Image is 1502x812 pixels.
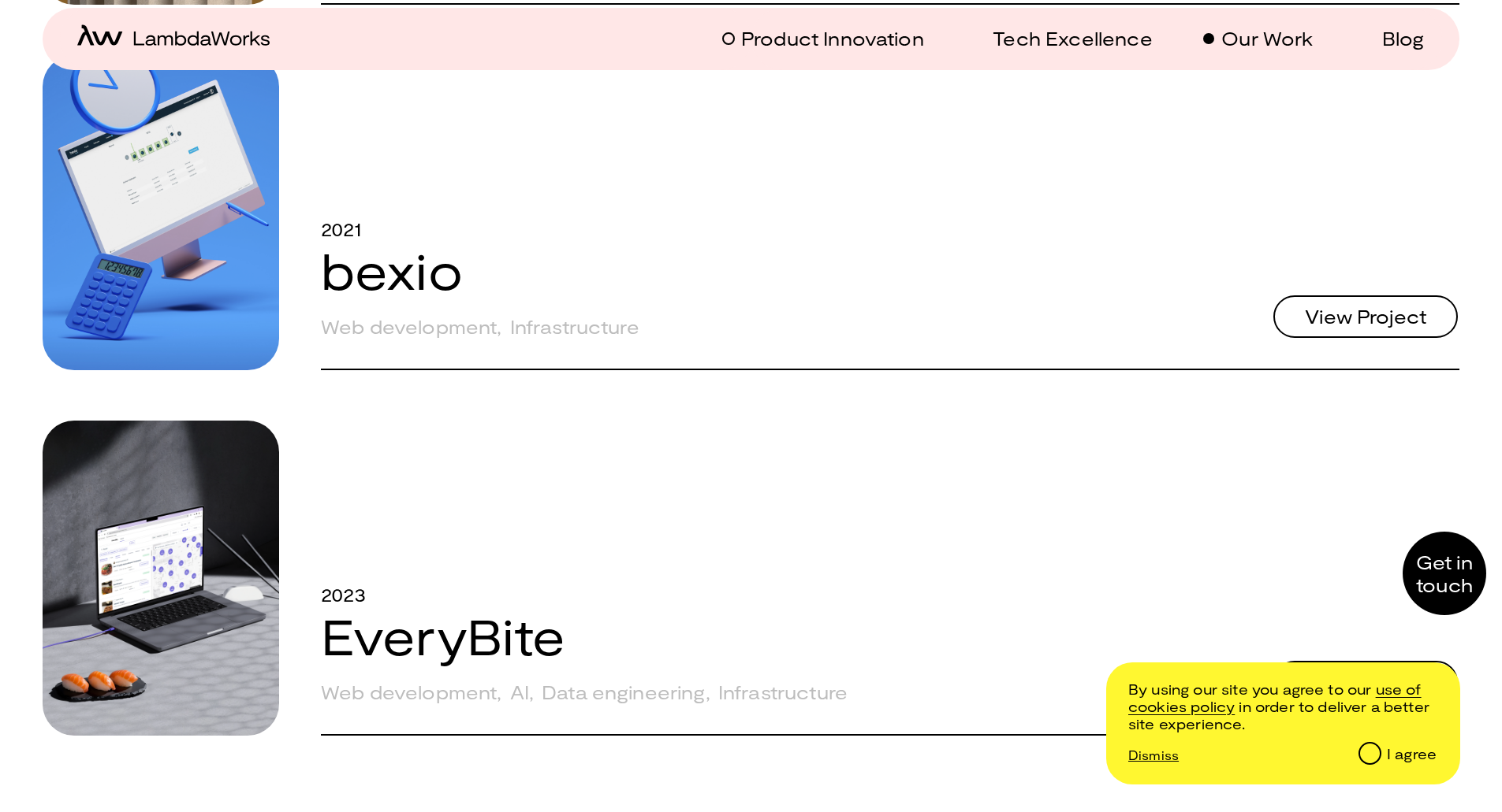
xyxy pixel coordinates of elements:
a: bexio [321,239,463,300]
div: Web development , [321,316,502,339]
div: Infrastructure [718,681,848,704]
div: AI , [510,681,535,704]
p: Tech Excellence [993,27,1152,50]
div: Web development , [321,681,502,704]
p: By using our site you agree to our in order to deliver a better site experience. [1128,681,1437,732]
a: home-icon [77,24,270,52]
div: 2021 [321,219,639,240]
div: Infrastructure [510,316,639,339]
a: Product Innovation [722,27,924,50]
button: View Project [1273,295,1458,338]
button: View Project [1273,661,1458,703]
a: Tech Excellence [974,27,1152,50]
a: /cookie-and-privacy-policy [1128,680,1422,715]
p: Dismiss [1128,747,1179,762]
p: Our Work [1221,27,1313,50]
a: Blog [1363,27,1425,50]
div: Data engineering , [542,681,710,704]
a: Our Work [1202,27,1313,50]
span: View Project [1305,307,1426,326]
a: EveryBite [321,605,565,666]
div: 2023 [321,584,848,606]
p: Product Innovation [741,27,924,50]
p: Blog [1382,27,1425,50]
div: I agree [1387,746,1437,763]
